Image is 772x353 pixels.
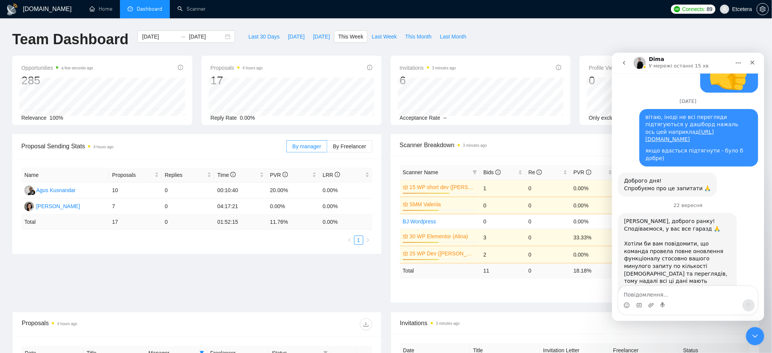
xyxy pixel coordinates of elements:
td: 0 [526,180,571,197]
span: setting [757,6,769,12]
div: 17 [211,73,263,88]
td: 11.76 % [267,215,320,229]
span: PVR [574,169,591,175]
td: 0.00% [571,214,615,229]
span: Bids [483,169,500,175]
button: download [360,318,372,331]
span: Connects: [682,5,705,13]
th: Replies [162,168,214,183]
span: Proposals [211,63,263,72]
span: -- [443,115,447,121]
button: Last Month [436,30,470,43]
span: Only exclusive agency members [589,115,666,121]
span: crown [403,251,408,256]
span: info-circle [586,170,591,175]
button: Start recording [48,250,54,256]
td: 0 [526,214,571,229]
span: Invitations [400,318,751,328]
a: 15 WP short dev ([PERSON_NAME] B) [410,183,476,191]
td: 0 [162,199,214,215]
div: [PERSON_NAME] [36,202,80,210]
h1: Team Dashboard [12,30,128,48]
button: This Week [334,30,368,43]
td: 18.18 % [571,263,615,278]
span: info-circle [367,65,372,70]
span: Opportunities [21,63,93,72]
a: setting [757,6,769,12]
input: End date [189,32,224,41]
input: Start date [142,32,177,41]
iframe: Intercom live chat [612,53,764,321]
div: tymofieieva@etcetera.kiev.ua каже… [6,56,146,120]
span: crown [403,185,408,190]
button: Вибір емодзі [12,250,18,256]
a: 1 [355,236,363,244]
div: [DATE] [6,46,146,56]
td: 7 [109,199,161,215]
span: info-circle [335,172,340,177]
span: user [722,6,727,12]
td: 0 [526,229,571,246]
textarea: Повідомлення... [6,234,146,247]
td: 01:52:15 [214,215,267,229]
img: TT [24,202,34,211]
a: BJ Wordpress [403,218,436,225]
iframe: Intercom live chat [746,327,764,345]
img: AK [24,186,34,195]
td: 0 [480,214,525,229]
a: AKAgus Kusnandar [24,187,76,193]
div: [PERSON_NAME], доброго ранку! Сподіваємося, у вас все гаразд 🙏 ​ Хотіли би вам повідомити, що ком... [12,165,119,277]
span: Dashboard [137,6,162,12]
td: 0 [526,246,571,263]
time: 3 minutes ago [463,143,487,148]
span: Scanner Breakdown [400,140,751,150]
li: 1 [354,236,363,245]
span: This Month [405,32,432,41]
span: Reply Rate [211,115,237,121]
span: Profile Views [589,63,652,72]
a: homeHome [90,6,112,12]
span: Invitations [400,63,456,72]
span: swap-right [180,34,186,40]
span: to [180,34,186,40]
button: [DATE] [309,30,334,43]
span: info-circle [495,170,501,175]
td: 2 [480,246,525,263]
td: 0.00% [571,246,615,263]
span: Time [217,172,236,178]
span: info-circle [178,65,183,70]
button: left [345,236,354,245]
span: download [360,321,372,327]
span: PVR [270,172,288,178]
span: info-circle [537,170,542,175]
span: Re [529,169,542,175]
span: Last Month [440,32,466,41]
td: 0.00% [320,199,372,215]
button: setting [757,3,769,15]
a: 25 WP Dev ([PERSON_NAME] B) [410,249,476,258]
time: 4 hours ago [243,66,263,70]
button: Надіслати повідомлення… [131,247,143,259]
span: By manager [292,143,321,149]
td: Total [400,263,481,278]
td: 00:10:40 [214,183,267,199]
button: right [363,236,372,245]
span: Last Week [372,32,397,41]
div: якщо вдасться підтягнути - було б добре) [34,95,140,109]
div: вітаю, іноді не всі перегляди підтягуються у дашборд нажальось цей наприклад[URL][DOMAIN_NAME]якщ... [27,56,146,114]
span: info-circle [556,65,561,70]
button: вибір GIF-файлів [24,250,30,256]
div: Dima каже… [6,160,146,298]
span: info-circle [283,172,288,177]
time: a few seconds ago [61,66,93,70]
li: Previous Page [345,236,354,245]
button: This Month [401,30,436,43]
th: Name [21,168,109,183]
td: 0.00% [571,180,615,197]
span: Last 30 Days [248,32,280,41]
a: TT[PERSON_NAME] [24,203,80,209]
span: Replies [165,171,206,179]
